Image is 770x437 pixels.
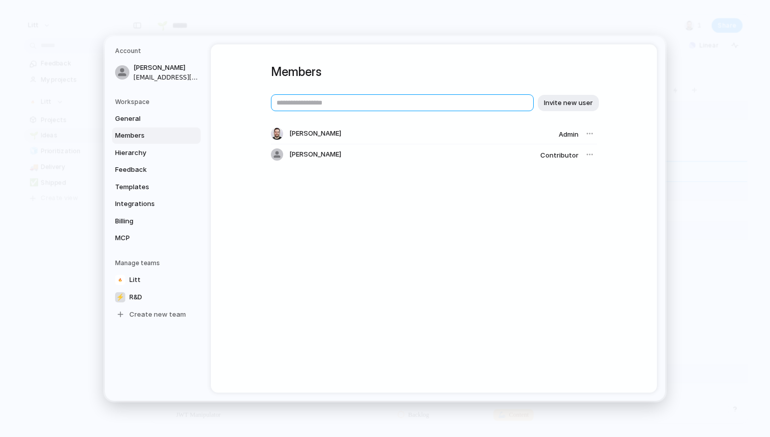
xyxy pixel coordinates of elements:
[115,182,180,192] span: Templates
[115,131,180,141] span: Members
[544,98,593,108] span: Invite new user
[112,230,201,246] a: MCP
[289,149,341,160] span: [PERSON_NAME]
[115,216,180,226] span: Billing
[112,127,201,144] a: Members
[129,292,142,302] span: R&D
[112,272,201,288] a: Litt
[129,310,186,320] span: Create new team
[289,128,341,139] span: [PERSON_NAME]
[112,289,201,305] a: ⚡R&D
[115,46,201,56] h5: Account
[540,151,579,159] span: Contributor
[115,165,180,175] span: Feedback
[133,73,199,82] span: [EMAIL_ADDRESS][DOMAIN_NAME]
[115,233,180,243] span: MCP
[133,63,199,73] span: [PERSON_NAME]
[112,213,201,229] a: Billing
[115,199,180,209] span: Integrations
[112,111,201,127] a: General
[115,148,180,158] span: Hierarchy
[112,179,201,195] a: Templates
[559,130,579,138] span: Admin
[129,275,141,285] span: Litt
[538,95,599,111] button: Invite new user
[115,292,125,302] div: ⚡
[112,145,201,161] a: Hierarchy
[115,114,180,124] span: General
[112,162,201,178] a: Feedback
[115,259,201,268] h5: Manage teams
[112,196,201,212] a: Integrations
[271,63,597,81] h1: Members
[112,60,201,85] a: [PERSON_NAME][EMAIL_ADDRESS][DOMAIN_NAME]
[115,97,201,107] h5: Workspace
[112,306,201,323] a: Create new team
